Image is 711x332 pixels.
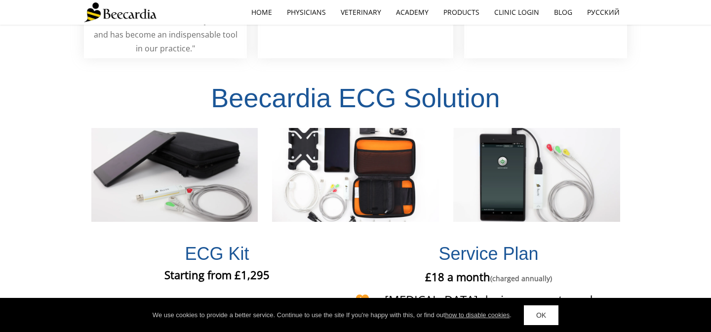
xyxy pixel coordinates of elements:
span: Beecardia ECG Solution [211,83,500,113]
a: Physicians [279,1,333,24]
a: home [244,1,279,24]
a: Veterinary [333,1,389,24]
a: Products [436,1,487,24]
span: ECG Kit [185,244,249,264]
div: We use cookies to provide a better service. Continue to use the site If you're happy with this, o... [153,310,512,320]
a: Academy [389,1,436,24]
span: (charged annually) [490,274,552,283]
a: Blog [547,1,580,24]
span: [MEDICAL_DATA] device warranty and insurance [385,291,593,326]
a: Русский [580,1,627,24]
img: Beecardia [84,2,157,22]
a: Clinic Login [487,1,547,24]
a: how to disable cookies [445,311,510,319]
a: OK [524,305,558,325]
span: Service Plan [438,244,538,264]
span: BeeW professional ECG device [118,295,283,311]
span: Starting from £1,295 [164,267,270,282]
span: £18 a month [425,269,552,284]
